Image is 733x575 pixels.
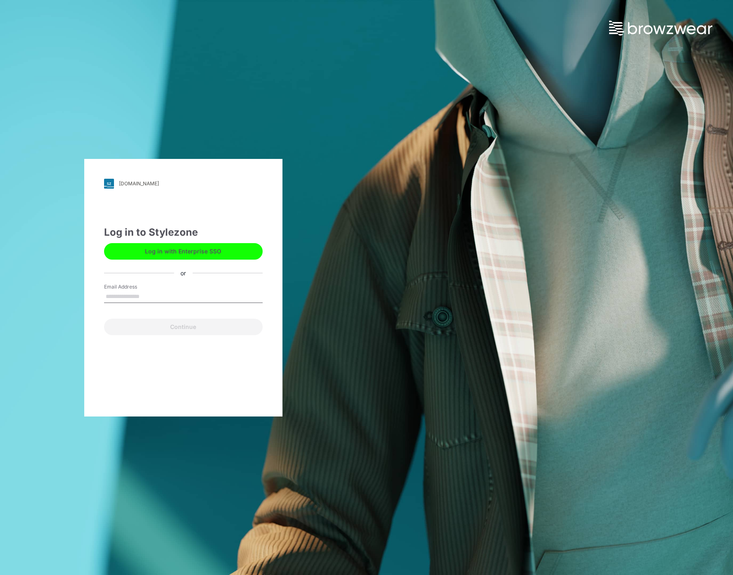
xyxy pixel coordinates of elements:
[104,225,263,240] div: Log in to Stylezone
[609,21,712,35] img: browzwear-logo.73288ffb.svg
[119,180,159,187] div: [DOMAIN_NAME]
[104,179,114,189] img: svg+xml;base64,PHN2ZyB3aWR0aD0iMjgiIGhlaWdodD0iMjgiIHZpZXdCb3g9IjAgMCAyOCAyOCIgZmlsbD0ibm9uZSIgeG...
[104,179,263,189] a: [DOMAIN_NAME]
[174,269,192,277] div: or
[104,243,263,260] button: Log in with Enterprise SSO
[104,283,162,291] label: Email Address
